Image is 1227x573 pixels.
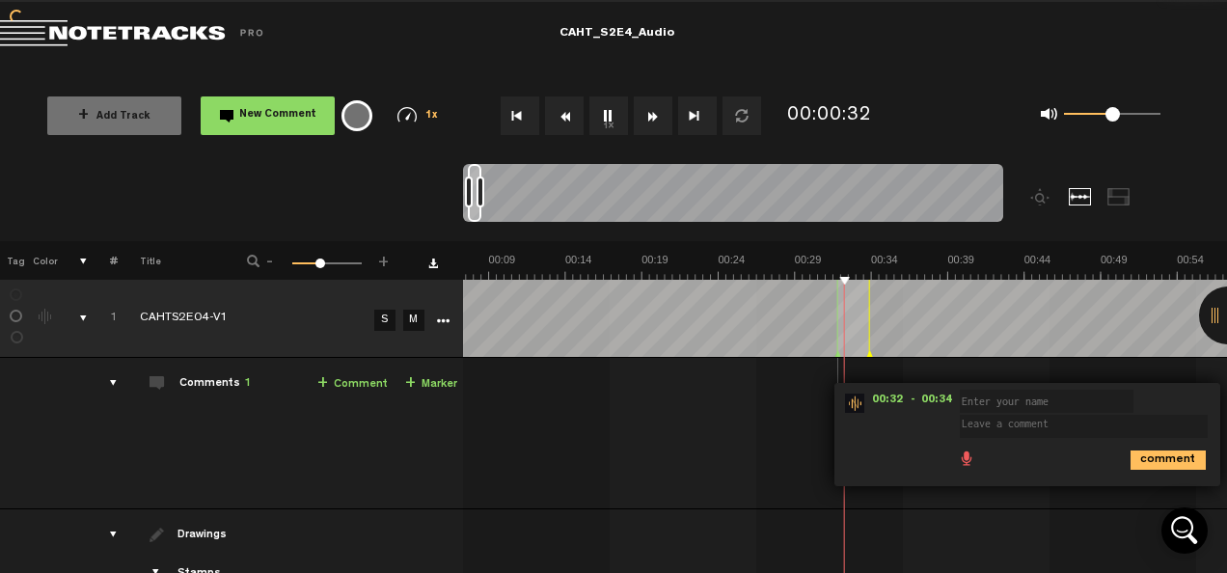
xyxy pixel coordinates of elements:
[428,259,438,268] a: Download comments
[78,108,89,123] span: +
[58,280,88,358] td: comments, stamps & drawings
[425,111,439,122] span: 1x
[403,310,424,331] a: M
[91,373,121,393] div: comments
[380,107,455,123] div: 1x
[61,309,91,328] div: comments, stamps & drawings
[177,528,231,544] div: Drawings
[376,253,392,264] span: +
[262,253,278,264] span: -
[405,373,457,396] a: Marker
[433,311,451,328] a: More
[32,309,61,326] div: Change the color of the waveform
[29,241,58,280] th: Color
[1131,450,1146,466] span: comment
[405,376,416,392] span: +
[589,96,628,135] button: 1x
[47,96,181,135] button: +Add Track
[545,96,584,135] button: Rewind
[91,525,121,544] div: drawings
[88,358,118,509] td: comments
[787,102,872,130] div: 00:00:32
[911,394,960,413] span: - 00:34
[1161,507,1208,554] div: Open Intercom Messenger
[88,280,118,358] td: Click to change the order number 1
[845,394,864,413] img: star-track.png
[88,241,118,280] th: #
[78,112,150,123] span: Add Track
[317,373,388,396] a: Comment
[374,310,395,331] a: S
[678,96,717,135] button: Go to end
[501,96,539,135] button: Go to beginning
[723,96,761,135] button: Loop
[244,378,251,390] span: 1
[29,280,58,358] td: Change the color of the waveform
[179,376,251,393] div: Comments
[201,96,335,135] button: New Comment
[960,390,1133,413] input: Enter your name
[118,280,368,358] td: Click to edit the title CAHTS2E04-V1
[341,100,372,131] div: {{ tooltip_message }}
[118,241,221,280] th: Title
[317,376,328,392] span: +
[140,310,391,329] div: Click to edit the title
[634,96,672,135] button: Fast Forward
[864,394,911,413] span: 00:32
[239,110,316,121] span: New Comment
[397,107,417,123] img: speedometer.svg
[1131,450,1206,470] i: comment
[91,310,121,328] div: Click to change the order number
